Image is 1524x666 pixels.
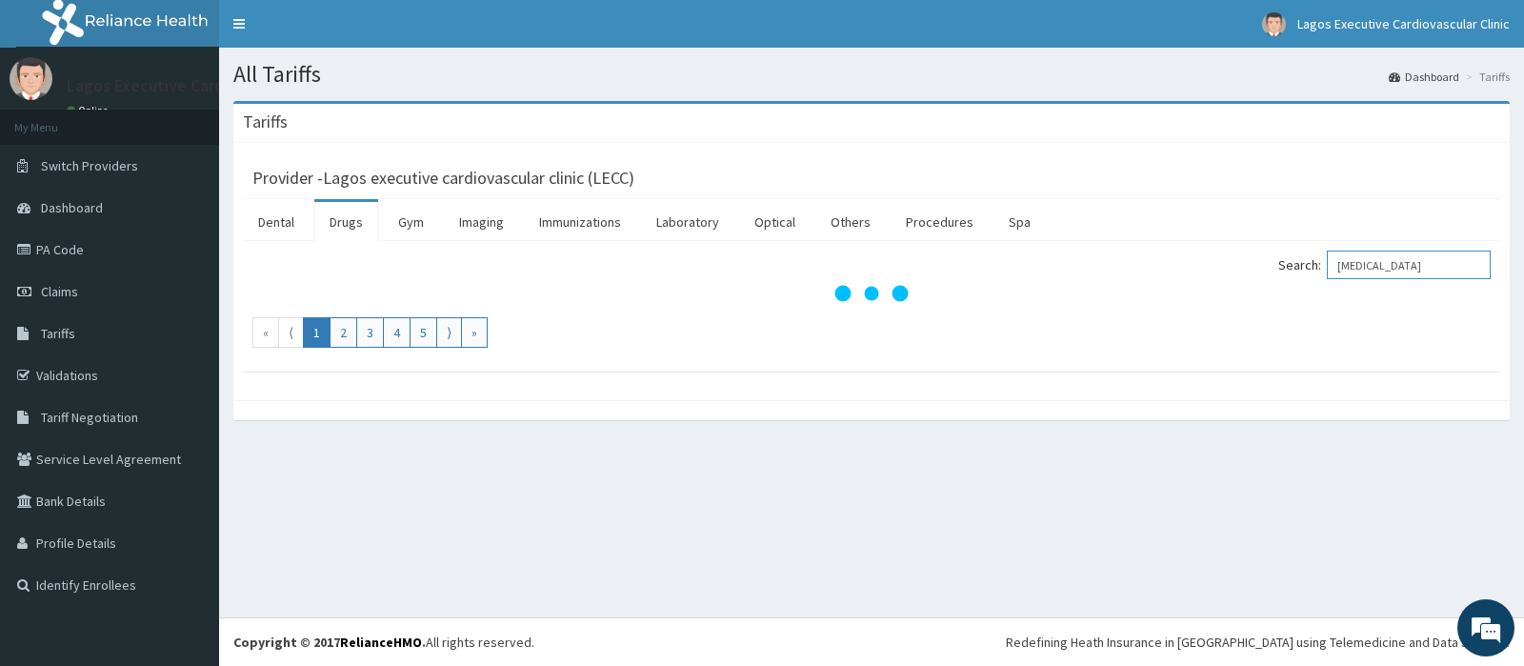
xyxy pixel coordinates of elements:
[233,634,426,651] strong: Copyright © 2017 .
[35,95,77,143] img: d_794563401_company_1708531726252_794563401
[252,170,634,187] h3: Provider - Lagos executive cardiovascular clinic (LECC)
[312,10,358,55] div: Minimize live chat window
[41,325,75,342] span: Tariffs
[41,409,138,426] span: Tariff Negotiation
[436,317,462,348] a: Go to next page
[1461,69,1510,85] li: Tariffs
[10,57,52,100] img: User Image
[739,202,811,242] a: Optical
[243,202,310,242] a: Dental
[41,283,78,300] span: Claims
[891,202,989,242] a: Procedures
[444,202,519,242] a: Imaging
[110,207,263,399] span: We're online!
[252,317,279,348] a: Go to first page
[993,202,1046,242] a: Spa
[1278,251,1491,279] label: Search:
[1006,633,1510,652] div: Redefining Heath Insurance in [GEOGRAPHIC_DATA] using Telemedicine and Data Science!
[67,104,112,117] a: Online
[833,255,910,332] svg: audio-loading
[815,202,886,242] a: Others
[243,113,288,131] h3: Tariffs
[383,202,439,242] a: Gym
[233,62,1510,87] h1: All Tariffs
[1262,12,1286,36] img: User Image
[383,317,411,348] a: Go to page number 4
[219,617,1524,666] footer: All rights reserved.
[356,317,384,348] a: Go to page number 3
[67,77,342,94] p: Lagos Executive Cardiovascular Clinic
[641,202,734,242] a: Laboratory
[1327,251,1491,279] input: Search:
[524,202,636,242] a: Immunizations
[99,107,320,131] div: Chat with us now
[10,454,363,521] textarea: Type your message and hit 'Enter'
[41,199,103,216] span: Dashboard
[314,202,378,242] a: Drugs
[461,317,488,348] a: Go to last page
[303,317,331,348] a: Go to page number 1
[1297,15,1510,32] span: Lagos Executive Cardiovascular Clinic
[41,157,138,174] span: Switch Providers
[330,317,357,348] a: Go to page number 2
[410,317,437,348] a: Go to page number 5
[340,634,422,651] a: RelianceHMO
[278,317,304,348] a: Go to previous page
[1389,69,1459,85] a: Dashboard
